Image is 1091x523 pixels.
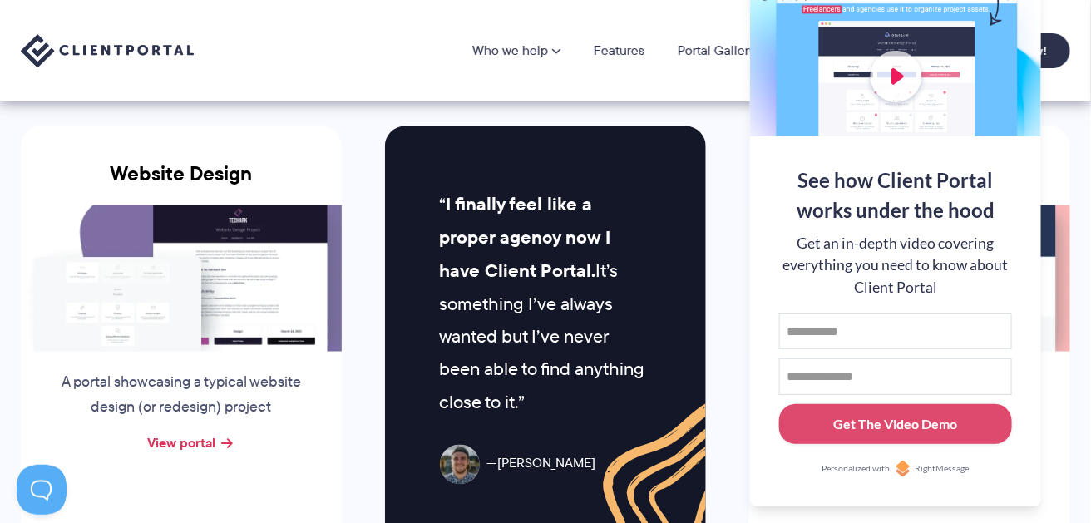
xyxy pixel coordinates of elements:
div: See how Client Portal works under the hood [779,165,1012,225]
img: Personalized with RightMessage [895,461,911,477]
iframe: Toggle Customer Support [17,465,67,515]
a: Features [594,44,644,57]
p: A portal showcasing a typical website design (or redesign) project [55,371,308,421]
div: Get The Video Demo [834,414,958,434]
a: View portal [147,433,215,453]
span: Personalized with [822,462,890,476]
h3: Website Design [21,162,342,205]
h3: School and Parent [749,162,1070,205]
a: Who we help [472,44,560,57]
a: Personalized withRightMessage [779,461,1012,477]
div: Get an in-depth video covering everything you need to know about Client Portal [779,233,1012,299]
a: Portal Gallery [678,44,756,57]
strong: I finally feel like a proper agency now I have Client Portal. [440,190,611,284]
span: [PERSON_NAME] [487,452,596,476]
button: Get The Video Demo [779,404,1012,445]
span: RightMessage [916,462,970,476]
p: It’s something I’ve always wanted but I’ve never been able to find anything close to it. [440,188,652,420]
